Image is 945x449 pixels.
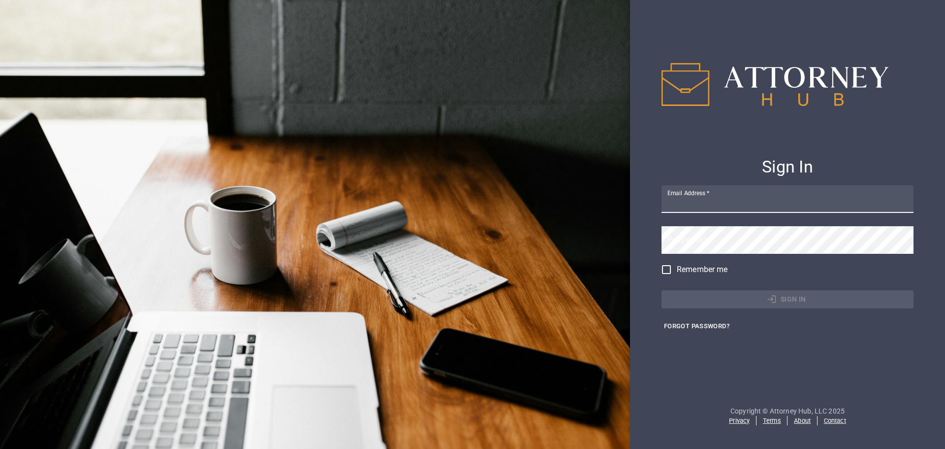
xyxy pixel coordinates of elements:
[661,406,913,416] p: Copyright © Attorney Hub, LLC 2025
[824,417,846,424] a: Contact
[667,189,709,197] label: Email Address
[763,417,781,424] a: Terms
[661,319,732,334] button: Forgot Password?
[661,63,888,106] img: IPAH logo
[677,264,728,276] span: Remember me
[661,157,913,177] h4: Sign In
[794,417,811,424] a: About
[729,417,750,424] a: Privacy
